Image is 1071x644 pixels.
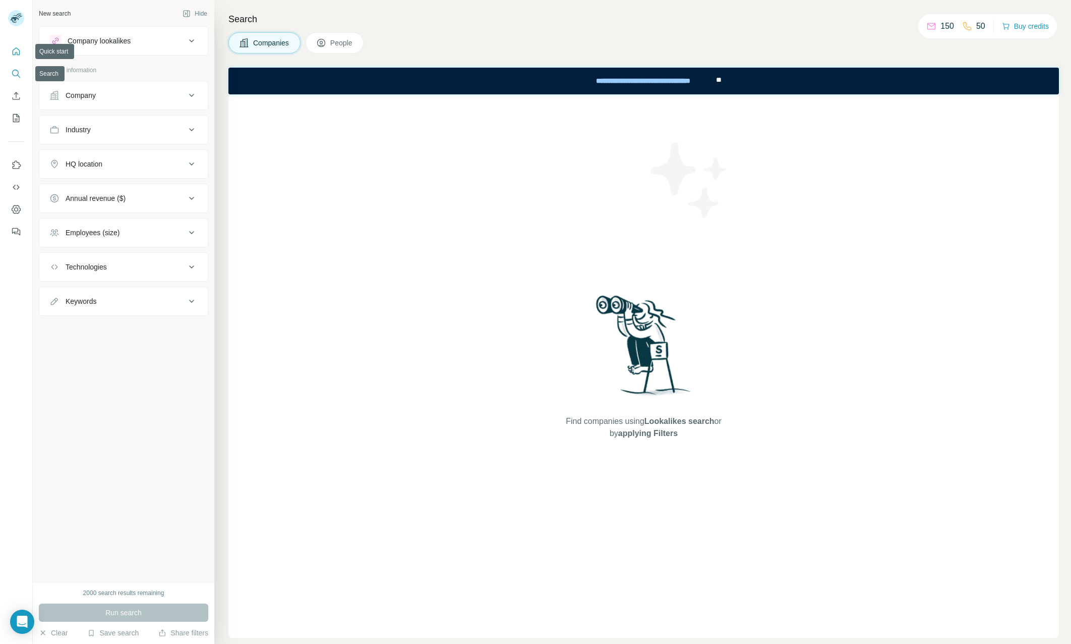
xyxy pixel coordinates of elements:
p: Company information [39,66,208,75]
button: Keywords [39,289,208,313]
button: My lists [8,109,24,127]
button: HQ location [39,152,208,176]
div: New search [39,9,71,18]
button: Technologies [39,255,208,279]
div: Technologies [66,262,107,272]
div: HQ location [66,159,102,169]
span: applying Filters [618,429,678,438]
button: Search [8,65,24,83]
button: Dashboard [8,200,24,219]
img: Surfe Illustration - Stars [644,135,735,226]
div: 2000 search results remaining [83,588,164,598]
button: Use Surfe on LinkedIn [8,156,24,174]
button: Quick start [8,42,24,61]
button: Annual revenue ($) [39,186,208,210]
button: Buy credits [1002,19,1049,33]
span: Companies [253,38,290,48]
button: Company [39,83,208,108]
span: Find companies using or by [563,415,724,440]
button: Enrich CSV [8,87,24,105]
button: Clear [39,628,68,638]
span: People [330,38,353,48]
button: Save search [87,628,139,638]
div: Annual revenue ($) [66,193,126,203]
div: Industry [66,125,91,135]
div: Company lookalikes [68,36,131,46]
button: Industry [39,118,208,142]
p: 150 [940,20,954,32]
button: Share filters [158,628,208,638]
button: Hide [175,6,214,21]
button: Use Surfe API [8,178,24,196]
button: Feedback [8,223,24,241]
div: Employees (size) [66,228,120,238]
p: 50 [976,20,985,32]
span: Lookalikes search [644,417,715,425]
img: Surfe Illustration - Woman searching with binoculars [591,293,696,405]
div: Keywords [66,296,96,306]
button: Employees (size) [39,221,208,245]
button: Company lookalikes [39,29,208,53]
div: Company [66,90,96,100]
div: Open Intercom Messenger [10,610,34,634]
h4: Search [228,12,1059,26]
iframe: Banner [228,68,1059,94]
